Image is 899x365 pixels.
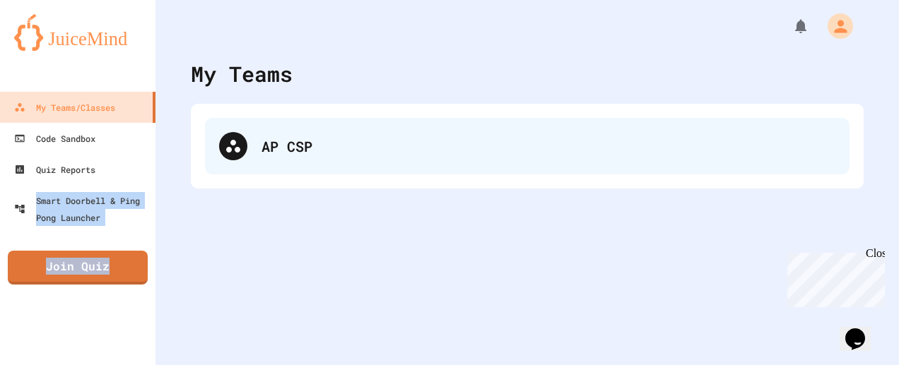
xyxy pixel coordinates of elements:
[14,14,141,51] img: logo-orange.svg
[813,10,857,42] div: My Account
[8,251,148,285] a: Join Quiz
[262,136,835,157] div: AP CSP
[766,14,813,38] div: My Notifications
[14,130,95,147] div: Code Sandbox
[6,6,98,90] div: Chat with us now!Close
[191,58,293,90] div: My Teams
[782,247,885,307] iframe: chat widget
[14,161,95,178] div: Quiz Reports
[840,309,885,351] iframe: chat widget
[14,99,115,116] div: My Teams/Classes
[205,118,850,174] div: AP CSP
[14,192,150,226] div: Smart Doorbell & Ping Pong Launcher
